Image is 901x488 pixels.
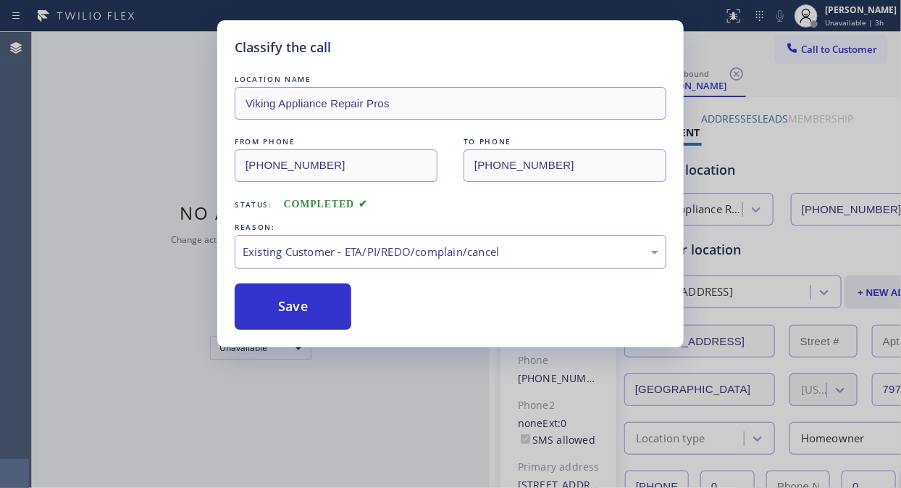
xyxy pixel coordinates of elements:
h5: Classify the call [235,38,331,57]
div: LOCATION NAME [235,72,666,87]
input: To phone [464,149,666,182]
div: Existing Customer - ETA/PI/REDO/complain/cancel [243,244,658,260]
input: From phone [235,149,437,182]
div: FROM PHONE [235,134,437,149]
span: COMPLETED [284,199,368,210]
div: TO PHONE [464,134,666,149]
div: REASON: [235,220,666,235]
button: Save [235,284,351,330]
span: Status: [235,199,272,210]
